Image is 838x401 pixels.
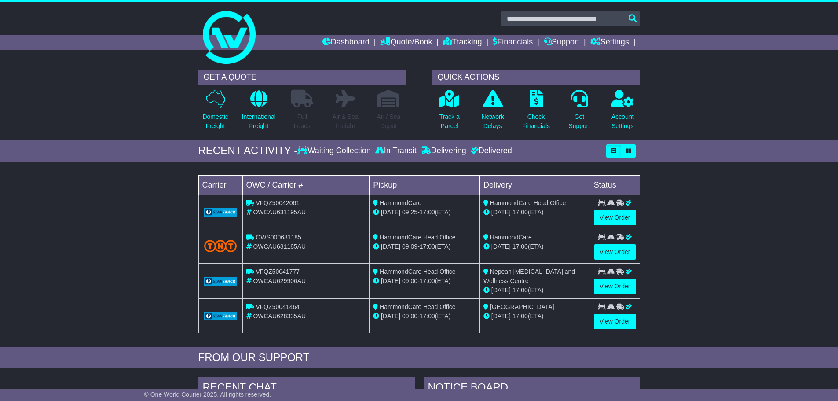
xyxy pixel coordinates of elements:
[202,112,228,131] p: Domestic Freight
[242,89,276,136] a: InternationalFreight
[432,70,640,85] div: QUICK ACTIONS
[202,89,228,136] a: DomesticFreight
[381,277,400,284] span: [DATE]
[402,243,417,250] span: 09:09
[483,312,586,321] div: (ETA)
[493,35,533,50] a: Financials
[568,112,590,131] p: Get Support
[291,112,313,131] p: Full Loads
[198,70,406,85] div: GET A QUOTE
[443,35,482,50] a: Tracking
[333,112,359,131] p: Air & Sea Freight
[402,209,417,216] span: 09:25
[242,112,276,131] p: International Freight
[256,303,300,310] span: VFQZ50041464
[198,377,415,401] div: RECENT CHAT
[490,303,554,310] span: [GEOGRAPHIC_DATA]
[198,144,298,157] div: RECENT ACTIVITY -
[512,313,528,320] span: 17:00
[198,351,640,364] div: FROM OUR SUPPORT
[380,303,455,310] span: HammondCare Head Office
[439,89,460,136] a: Track aParcel
[402,277,417,284] span: 09:00
[256,234,301,241] span: OWS000631185
[512,243,528,250] span: 17:00
[380,199,421,206] span: HammondCare
[590,35,629,50] a: Settings
[568,89,590,136] a: GetSupport
[380,35,432,50] a: Quote/Book
[198,175,242,195] td: Carrier
[491,287,511,294] span: [DATE]
[594,314,636,329] a: View Order
[381,313,400,320] span: [DATE]
[420,209,435,216] span: 17:00
[483,208,586,217] div: (ETA)
[373,276,476,286] div: - (ETA)
[590,175,640,195] td: Status
[420,277,435,284] span: 17:00
[253,277,306,284] span: OWCAU629906AU
[381,243,400,250] span: [DATE]
[491,209,511,216] span: [DATE]
[253,313,306,320] span: OWCAU628335AU
[377,112,401,131] p: Air / Sea Depot
[253,209,306,216] span: OWCAU631195AU
[512,209,528,216] span: 17:00
[522,89,550,136] a: CheckFinancials
[144,391,271,398] span: © One World Courier 2025. All rights reserved.
[479,175,590,195] td: Delivery
[512,287,528,294] span: 17:00
[256,268,300,275] span: VFQZ50041777
[490,234,532,241] span: HammondCare
[439,112,460,131] p: Track a Parcel
[491,243,511,250] span: [DATE]
[544,35,579,50] a: Support
[483,268,575,284] span: Nepean [MEDICAL_DATA] and Wellness Centre
[522,112,550,131] p: Check Financials
[481,89,504,136] a: NetworkDelays
[490,199,566,206] span: HammondCare Head Office
[204,312,237,320] img: GetCarrierServiceLogo
[380,234,455,241] span: HammondCare Head Office
[256,199,300,206] span: VFQZ50042061
[491,313,511,320] span: [DATE]
[204,277,237,286] img: GetCarrierServiceLogo
[297,146,373,156] div: Waiting Collection
[373,312,476,321] div: - (ETA)
[424,377,640,401] div: NOTICE BOARD
[373,208,476,217] div: - (ETA)
[594,279,636,294] a: View Order
[483,242,586,251] div: (ETA)
[253,243,306,250] span: OWCAU631185AU
[322,35,370,50] a: Dashboard
[380,268,455,275] span: HammondCare Head Office
[419,146,468,156] div: Delivering
[420,313,435,320] span: 17:00
[373,146,419,156] div: In Transit
[611,112,634,131] p: Account Settings
[381,209,400,216] span: [DATE]
[594,210,636,225] a: View Order
[611,89,634,136] a: AccountSettings
[370,175,480,195] td: Pickup
[402,313,417,320] span: 09:00
[242,175,370,195] td: OWC / Carrier #
[204,240,237,252] img: TNT_Domestic.png
[420,243,435,250] span: 17:00
[594,244,636,260] a: View Order
[373,242,476,251] div: - (ETA)
[483,286,586,295] div: (ETA)
[481,112,504,131] p: Network Delays
[468,146,512,156] div: Delivered
[204,208,237,217] img: GetCarrierServiceLogo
